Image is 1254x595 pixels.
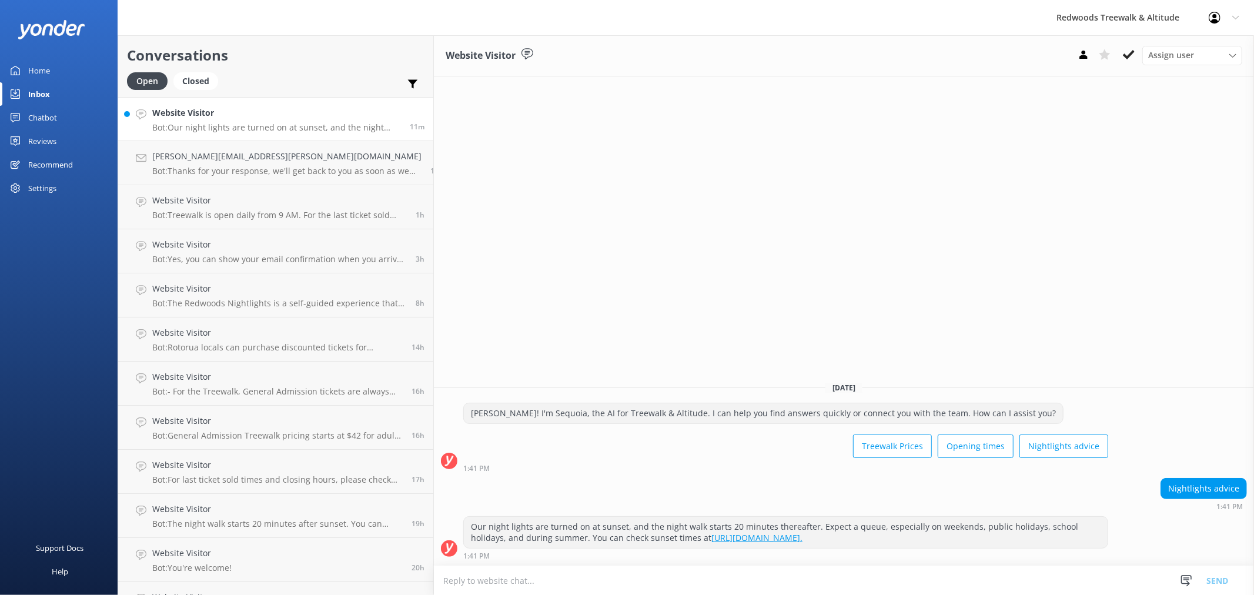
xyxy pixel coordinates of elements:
a: Website VisitorBot:Rotorua locals can purchase discounted tickets for themselves, but not for oth... [118,317,433,362]
div: [PERSON_NAME]! I'm Sequoia, the AI for Treewalk & Altitude. I can help you find answers quickly o... [464,403,1063,423]
div: Aug 21 2025 01:41pm (UTC +12:00) Pacific/Auckland [463,551,1108,560]
p: Bot: Rotorua locals can purchase discounted tickets for themselves, but not for others. A General... [152,342,403,353]
div: Aug 21 2025 01:41pm (UTC +12:00) Pacific/Auckland [463,464,1108,472]
div: Inbox [28,82,50,106]
h4: Website Visitor [152,194,407,207]
a: Website VisitorBot:You're welcome!20h [118,538,433,582]
span: Aug 21 2025 05:13am (UTC +12:00) Pacific/Auckland [416,298,424,308]
a: Website VisitorBot:- For the Treewalk, General Admission tickets are always available online and ... [118,362,433,406]
div: Recommend [28,153,73,176]
a: Website VisitorBot:Treewalk is open daily from 9 AM. For the last ticket sold times, please check... [118,185,433,229]
img: yonder-white-logo.png [18,20,85,39]
div: Nightlights advice [1161,479,1246,499]
span: [DATE] [825,383,862,393]
span: Aug 20 2025 06:22pm (UTC +12:00) Pacific/Auckland [412,519,424,529]
p: Bot: Treewalk is open daily from 9 AM. For the last ticket sold times, please check our website F... [152,210,407,220]
button: Opening times [938,434,1014,458]
h4: Website Visitor [152,326,403,339]
a: Open [127,74,173,87]
span: Aug 21 2025 12:05pm (UTC +12:00) Pacific/Auckland [430,166,439,176]
p: Bot: The night walk starts 20 minutes after sunset. You can check the exact sunset times at [DOMA... [152,519,403,529]
a: Website VisitorBot:The night walk starts 20 minutes after sunset. You can check the exact sunset ... [118,494,433,538]
a: Website VisitorBot:The Redwoods Nightlights is a self-guided experience that takes approximately ... [118,273,433,317]
p: Bot: The Redwoods Nightlights is a self-guided experience that takes approximately 30-40 minutes ... [152,298,407,309]
h4: Website Visitor [152,547,232,560]
div: Settings [28,176,56,200]
h4: [PERSON_NAME][EMAIL_ADDRESS][PERSON_NAME][DOMAIN_NAME] [152,150,422,163]
div: Support Docs [36,536,84,560]
span: Aug 20 2025 08:28pm (UTC +12:00) Pacific/Auckland [412,474,424,484]
p: Bot: Yes, you can show your email confirmation when you arrive. If you have any questions or need... [152,254,407,265]
div: Our night lights are turned on at sunset, and the night walk starts 20 minutes thereafter. Expect... [464,517,1108,548]
span: Aug 21 2025 01:41pm (UTC +12:00) Pacific/Auckland [410,122,424,132]
div: Open [127,72,168,90]
div: Assign User [1142,46,1242,65]
a: Website VisitorBot:General Admission Treewalk pricing starts at $42 for adults (16+ years) and $2... [118,406,433,450]
div: Help [52,560,68,583]
div: Closed [173,72,218,90]
button: Nightlights advice [1019,434,1108,458]
div: Chatbot [28,106,57,129]
h4: Website Visitor [152,282,407,295]
a: [PERSON_NAME][EMAIL_ADDRESS][PERSON_NAME][DOMAIN_NAME]Bot:Thanks for your response, we'll get bac... [118,141,433,185]
span: Aug 21 2025 12:05pm (UTC +12:00) Pacific/Auckland [416,210,424,220]
p: Bot: General Admission Treewalk pricing starts at $42 for adults (16+ years) and $26 for children... [152,430,403,441]
strong: 1:41 PM [463,465,490,472]
a: Website VisitorBot:Our night lights are turned on at sunset, and the night walk starts 20 minutes... [118,97,433,141]
h4: Website Visitor [152,503,403,516]
p: Bot: For last ticket sold times and closing hours, please check our website FAQs at [URL][DOMAIN_... [152,474,403,485]
strong: 1:41 PM [1216,503,1243,510]
p: Bot: Our night lights are turned on at sunset, and the night walk starts 20 minutes thereafter. E... [152,122,401,133]
p: Bot: Thanks for your response, we'll get back to you as soon as we can during opening hours. [152,166,422,176]
p: Bot: You're welcome! [152,563,232,573]
a: Closed [173,74,224,87]
span: Aug 21 2025 10:07am (UTC +12:00) Pacific/Auckland [416,254,424,264]
span: Aug 20 2025 10:55pm (UTC +12:00) Pacific/Auckland [412,342,424,352]
a: Website VisitorBot:For last ticket sold times and closing hours, please check our website FAQs at... [118,450,433,494]
h4: Website Visitor [152,415,403,427]
h3: Website Visitor [446,48,516,63]
p: Bot: - For the Treewalk, General Admission tickets are always available online and onsite. - For ... [152,386,403,397]
span: Aug 20 2025 09:12pm (UTC +12:00) Pacific/Auckland [412,430,424,440]
span: Aug 20 2025 09:26pm (UTC +12:00) Pacific/Auckland [412,386,424,396]
a: Website VisitorBot:Yes, you can show your email confirmation when you arrive. If you have any que... [118,229,433,273]
button: Treewalk Prices [853,434,932,458]
h4: Website Visitor [152,459,403,472]
a: [URL][DOMAIN_NAME]. [711,532,802,543]
span: Aug 20 2025 05:20pm (UTC +12:00) Pacific/Auckland [412,563,424,573]
h4: Website Visitor [152,106,401,119]
span: Assign user [1148,49,1194,62]
div: Home [28,59,50,82]
h4: Website Visitor [152,238,407,251]
strong: 1:41 PM [463,553,490,560]
div: Reviews [28,129,56,153]
h4: Website Visitor [152,370,403,383]
div: Aug 21 2025 01:41pm (UTC +12:00) Pacific/Auckland [1161,502,1247,510]
h2: Conversations [127,44,424,66]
